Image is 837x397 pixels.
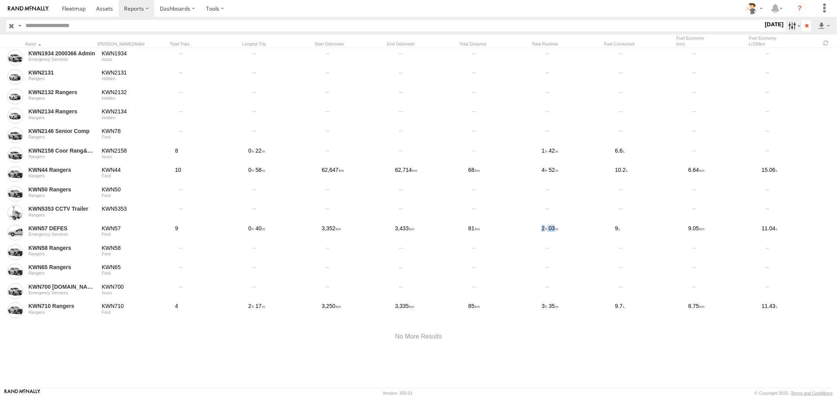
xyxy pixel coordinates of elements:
div: KWN65 [102,264,170,271]
div: Total Trips [170,41,239,47]
div: Click to Sort [25,41,94,47]
div: 68 [467,165,538,183]
div: 9 [174,224,244,242]
div: Louis De Klerk [743,3,766,15]
label: [DATE] [763,20,785,29]
div: 3,250 [321,302,391,320]
div: Fuel Economy [749,35,818,47]
div: Ford [102,251,170,256]
div: Emergency Services [28,290,96,295]
div: KWN5353 [102,205,170,212]
div: Rangers [28,76,96,81]
div: Rangers [28,310,96,315]
span: 4 [542,167,547,173]
div: 6.6 [614,146,684,164]
div: End Odometer [387,41,456,47]
span: 35 [549,303,559,309]
div: Ford [102,271,170,275]
div: Rangers [28,154,96,159]
a: KWN2131 [28,69,96,76]
a: KWN44 Rangers [28,166,96,173]
a: KWN57 DEFES [28,225,96,232]
a: Visit our Website [4,389,40,397]
span: 1 [542,148,547,154]
div: 9 [614,224,684,242]
div: Isuzu [102,57,170,62]
div: Ford [102,173,170,178]
div: 11.04 [760,224,831,242]
a: View Asset Details [7,283,23,299]
div: Rangers [28,135,96,139]
a: KWN700 [DOMAIN_NAME] [28,283,96,290]
div: KWN2158 [102,147,170,154]
i: ? [793,2,806,15]
span: 2 [542,225,547,231]
div: Total Distance [460,41,529,47]
div: Ford [102,193,170,198]
div: 6.64 [687,165,757,183]
div: Fuel Consumed [604,41,673,47]
div: Ford [102,310,170,315]
a: KWN50 Rangers [28,186,96,193]
a: View Asset Details [7,205,23,221]
div: Isuzu [102,154,170,159]
a: View Asset Details [7,166,23,182]
span: 17 [255,303,265,309]
div: 15.06 [760,165,831,183]
div: KWN2131 [102,69,170,76]
a: KWN2132 Rangers [28,89,96,96]
span: 42 [549,148,559,154]
a: View Asset Details [7,108,23,124]
a: KWN1934 2000366 Admin [28,50,96,57]
a: KWN710 Rangers [28,302,96,310]
div: 8.75 [687,302,757,320]
div: 9.7 [614,302,684,320]
div: 8 [174,146,244,164]
span: 0 [248,148,254,154]
div: Ford [102,135,170,139]
a: View Asset Details [7,186,23,202]
span: 22 [255,148,265,154]
a: KWN65 Rangers [28,264,96,271]
div: Start Odometer [315,41,384,47]
a: View Asset Details [7,147,23,163]
div: 3,433 [394,224,464,242]
div: 11.43 [760,302,831,320]
div: 9.05 [687,224,757,242]
div: Isuzu [102,290,170,295]
label: Export results as... [817,20,831,31]
div: KWN57 [102,225,170,232]
div: Fuel Economy [677,35,746,47]
div: 3,352 [321,224,391,242]
div: 62,714 [394,165,464,183]
div: 3,335 [394,302,464,320]
div: KWN58 [102,244,170,251]
a: View Asset Details [7,302,23,318]
a: View Asset Details [7,50,23,66]
div: 62,647 [321,165,391,183]
div: © Copyright 2025 - [755,391,833,395]
a: View Asset Details [7,89,23,104]
div: KWN1934 [102,50,170,57]
a: KWN5353 CCTV Trailer [28,205,96,212]
span: 40 [255,225,265,231]
div: KWN2132 [102,89,170,96]
div: Rangers [28,115,96,120]
div: 81 [467,224,538,242]
span: 0 [248,167,254,173]
div: Rangers [28,271,96,275]
div: Rangers [28,193,96,198]
a: View Asset Details [7,244,23,260]
img: rand-logo.svg [8,6,49,11]
label: Search Filter Options [785,20,802,31]
div: Ford [102,232,170,237]
a: View Asset Details [7,69,23,85]
div: KWN50 [102,186,170,193]
div: 85 [467,302,538,320]
div: 10 [174,165,244,183]
a: KWN2146 Senior Comp [28,127,96,135]
div: [PERSON_NAME]/Make [97,41,166,47]
span: 3 [542,303,547,309]
div: KWN78 [102,127,170,135]
div: 10.2 [614,165,684,183]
